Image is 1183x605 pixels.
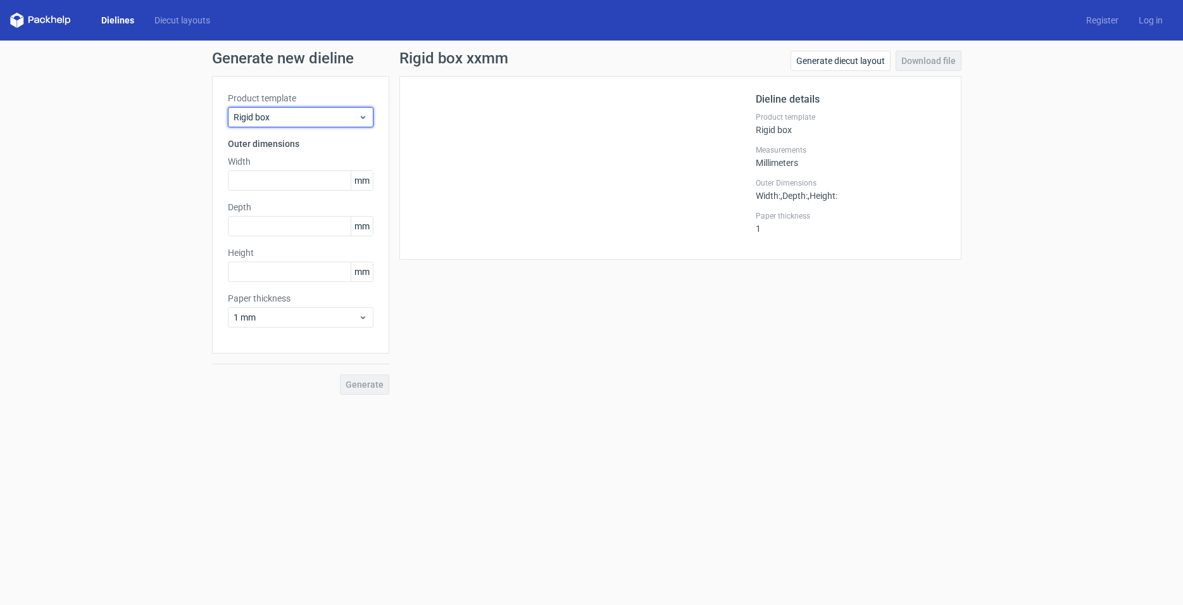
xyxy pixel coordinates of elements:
[228,92,373,105] label: Product template
[228,137,373,150] h3: Outer dimensions
[1076,14,1129,27] a: Register
[756,145,946,168] div: Millimeters
[756,191,780,201] span: Width :
[756,112,946,122] label: Product template
[351,217,373,236] span: mm
[234,111,358,124] span: Rigid box
[1129,14,1173,27] a: Log in
[144,14,220,27] a: Diecut layouts
[791,51,891,71] a: Generate diecut layout
[756,112,946,135] div: Rigid box
[756,211,946,234] div: 1
[228,246,373,259] label: Height
[808,191,837,201] span: , Height :
[756,211,946,221] label: Paper thickness
[228,155,373,168] label: Width
[212,51,972,66] h1: Generate new dieline
[399,51,508,66] h1: Rigid box xxmm
[91,14,144,27] a: Dielines
[756,92,946,107] h2: Dieline details
[756,145,946,155] label: Measurements
[351,262,373,281] span: mm
[228,201,373,213] label: Depth
[234,311,358,324] span: 1 mm
[351,171,373,190] span: mm
[780,191,808,201] span: , Depth :
[756,178,946,188] label: Outer Dimensions
[228,292,373,305] label: Paper thickness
